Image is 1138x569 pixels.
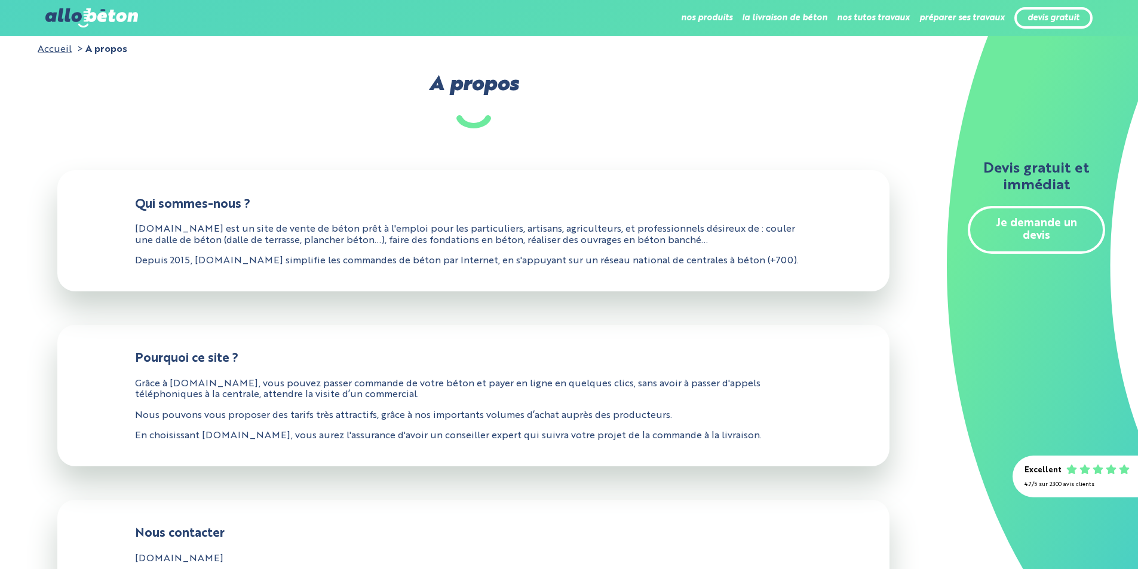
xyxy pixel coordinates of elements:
[38,45,72,54] a: Accueil
[919,4,1005,32] li: préparer ses travaux
[135,224,812,246] p: [DOMAIN_NAME] est un site de vente de béton prêt à l'emploi pour les particuliers, artisans, agri...
[135,553,812,564] p: [DOMAIN_NAME]
[135,430,812,441] p: En choisissant [DOMAIN_NAME], vous aurez l'assurance d'avoir un conseiller expert qui suivra votr...
[74,44,127,55] li: A propos
[45,8,137,27] img: allobéton
[135,198,812,212] h3: Qui sommes-nous ?
[38,73,909,128] h1: A propos
[135,256,812,266] p: Depuis 2015, [DOMAIN_NAME] simplifie les commandes de béton par Internet, en s'appuyant sur un ré...
[837,4,910,32] li: nos tutos travaux
[681,4,732,32] li: nos produits
[742,4,827,32] li: la livraison de béton
[135,379,812,401] p: Grâce à [DOMAIN_NAME], vous pouvez passer commande de votre béton et payer en ligne en quelques c...
[135,410,812,421] p: Nous pouvons vous proposer des tarifs très attractifs, grâce à nos importants volumes d’achat aup...
[135,352,812,366] h3: Pourquoi ce site ?
[1027,13,1079,23] a: devis gratuit
[135,527,812,541] h3: Nous contacter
